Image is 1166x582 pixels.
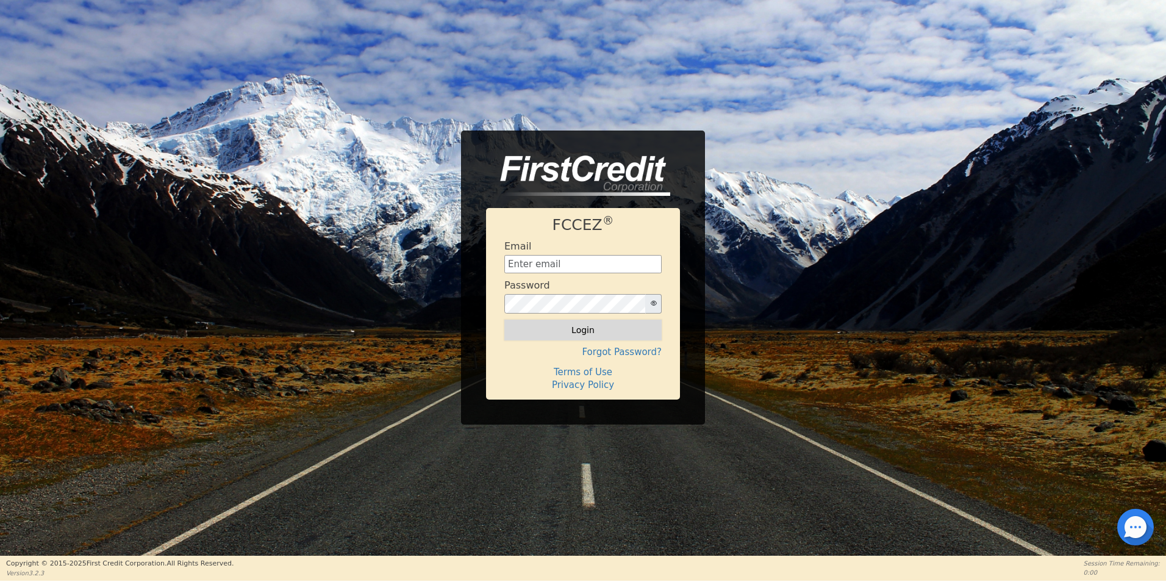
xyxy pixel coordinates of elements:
[6,559,234,569] p: Copyright © 2015- 2025 First Credit Corporation.
[504,294,646,314] input: password
[6,569,234,578] p: Version 3.2.3
[504,320,662,340] button: Login
[504,379,662,390] h4: Privacy Policy
[1084,559,1160,568] p: Session Time Remaining:
[504,240,531,252] h4: Email
[504,255,662,273] input: Enter email
[504,367,662,378] h4: Terms of Use
[504,216,662,234] h1: FCCEZ
[166,559,234,567] span: All Rights Reserved.
[504,347,662,357] h4: Forgot Password?
[603,214,614,227] sup: ®
[486,156,670,196] img: logo-CMu_cnol.png
[1084,568,1160,577] p: 0:00
[504,279,550,291] h4: Password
